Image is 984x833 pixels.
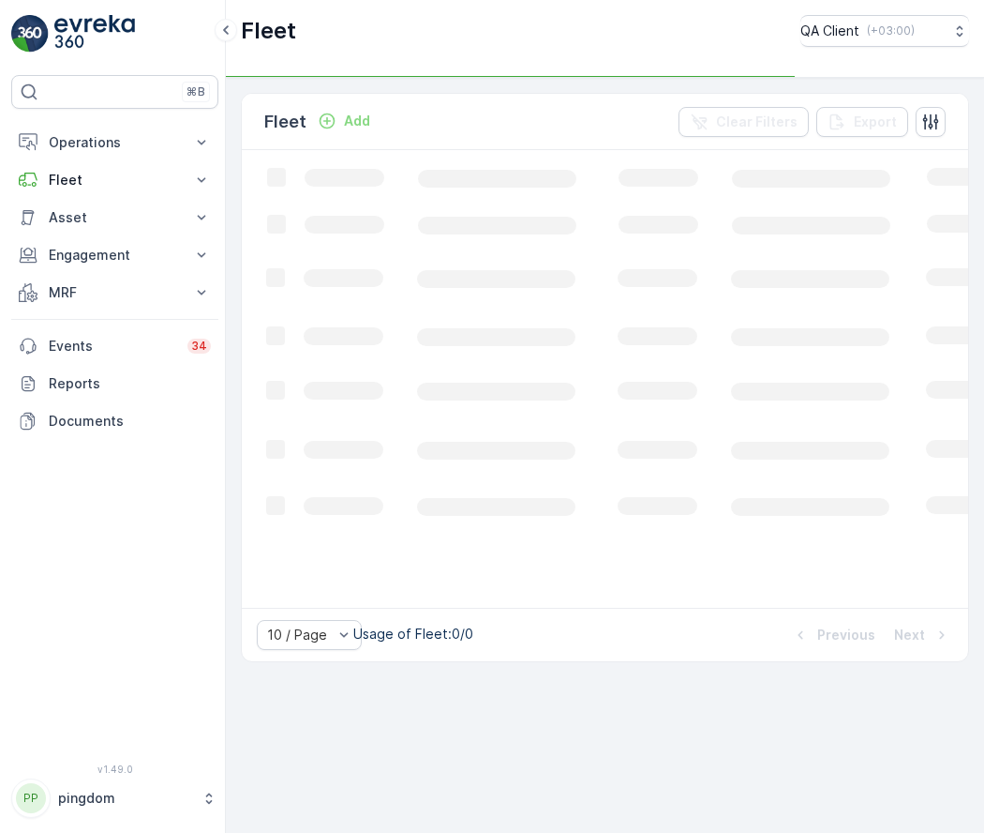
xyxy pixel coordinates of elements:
[49,246,181,265] p: Engagement
[11,161,218,199] button: Fleet
[241,16,296,46] p: Fleet
[49,337,176,356] p: Events
[344,112,370,130] p: Add
[49,171,181,189] p: Fleet
[816,107,908,137] button: Export
[894,626,925,644] p: Next
[264,109,306,135] p: Fleet
[49,283,181,302] p: MRF
[310,110,378,132] button: Add
[49,412,211,431] p: Documents
[353,625,473,644] p: Usage of Fleet : 0/0
[11,199,218,236] button: Asset
[867,23,915,38] p: ( +03:00 )
[16,783,46,813] div: PP
[678,107,809,137] button: Clear Filters
[49,208,181,227] p: Asset
[854,113,897,131] p: Export
[817,626,875,644] p: Previous
[800,22,859,40] p: QA Client
[800,15,969,47] button: QA Client(+03:00)
[892,624,953,646] button: Next
[54,15,135,53] img: logo_light-DOdMpM7g.png
[49,133,181,152] p: Operations
[11,764,218,775] span: v 1.49.0
[58,789,192,808] p: pingdom
[186,84,205,99] p: ⌘B
[716,113,798,131] p: Clear Filters
[789,624,877,646] button: Previous
[11,779,218,818] button: PPpingdom
[191,339,207,354] p: 34
[49,374,211,393] p: Reports
[11,124,218,161] button: Operations
[11,402,218,440] a: Documents
[11,15,49,53] img: logo
[11,274,218,311] button: MRF
[11,327,218,365] a: Events34
[11,365,218,402] a: Reports
[11,236,218,274] button: Engagement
